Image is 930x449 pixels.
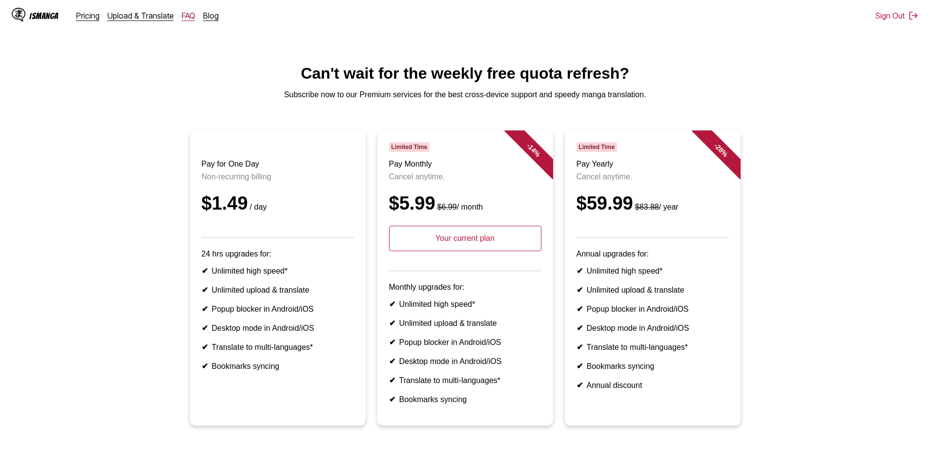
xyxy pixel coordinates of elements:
[389,357,395,365] b: ✔
[389,160,541,169] h3: Pay Monthly
[577,324,583,332] b: ✔
[12,8,76,23] a: IsManga LogoIsManga
[577,323,729,333] li: Desktop mode in Android/iOS
[437,203,457,211] s: $6.99
[202,362,208,370] b: ✔
[577,362,729,371] li: Bookmarks syncing
[389,300,395,308] b: ✔
[202,193,354,214] div: $1.49
[29,11,59,21] div: IsManga
[633,203,679,211] small: / year
[577,381,729,390] li: Annual discount
[389,376,541,385] li: Translate to multi-languages*
[504,121,562,179] div: - 14 %
[202,324,208,332] b: ✔
[577,266,729,276] li: Unlimited high speed*
[389,357,541,366] li: Desktop mode in Android/iOS
[202,286,208,294] b: ✔
[107,11,174,21] a: Upload & Translate
[202,304,354,314] li: Popup blocker in Android/iOS
[12,8,25,21] img: IsManga Logo
[577,342,729,352] li: Translate to multi-languages*
[76,11,100,21] a: Pricing
[202,160,354,169] h3: Pay for One Day
[635,203,659,211] s: $83.88
[577,362,583,370] b: ✔
[389,299,541,309] li: Unlimited high speed*
[577,172,729,181] p: Cancel anytime.
[202,342,354,352] li: Translate to multi-languages*
[389,172,541,181] p: Cancel anytime.
[203,11,219,21] a: Blog
[202,323,354,333] li: Desktop mode in Android/iOS
[577,193,729,214] div: $59.99
[909,11,918,21] img: Sign out
[389,376,395,385] b: ✔
[182,11,195,21] a: FAQ
[202,362,354,371] li: Bookmarks syncing
[875,11,918,21] button: Sign Out
[202,250,354,258] p: 24 hrs upgrades for:
[8,64,922,83] h1: Can't wait for the weekly free quota refresh?
[202,343,208,351] b: ✔
[389,395,395,404] b: ✔
[389,319,395,327] b: ✔
[389,142,430,152] span: Limited Time
[202,305,208,313] b: ✔
[202,266,354,276] li: Unlimited high speed*
[577,304,729,314] li: Popup blocker in Android/iOS
[389,283,541,292] p: Monthly upgrades for:
[577,160,729,169] h3: Pay Yearly
[202,172,354,181] p: Non-recurring billing
[577,250,729,258] p: Annual upgrades for:
[389,193,541,214] div: $5.99
[389,395,541,404] li: Bookmarks syncing
[202,285,354,295] li: Unlimited upload & translate
[389,319,541,328] li: Unlimited upload & translate
[577,142,617,152] span: Limited Time
[389,338,541,347] li: Popup blocker in Android/iOS
[577,286,583,294] b: ✔
[248,203,267,211] small: / day
[691,121,750,179] div: - 28 %
[389,226,541,251] p: Your current plan
[577,305,583,313] b: ✔
[8,90,922,99] p: Subscribe now to our Premium services for the best cross-device support and speedy manga translat...
[577,343,583,351] b: ✔
[202,267,208,275] b: ✔
[577,267,583,275] b: ✔
[435,203,483,211] small: / month
[577,285,729,295] li: Unlimited upload & translate
[577,381,583,389] b: ✔
[389,338,395,346] b: ✔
